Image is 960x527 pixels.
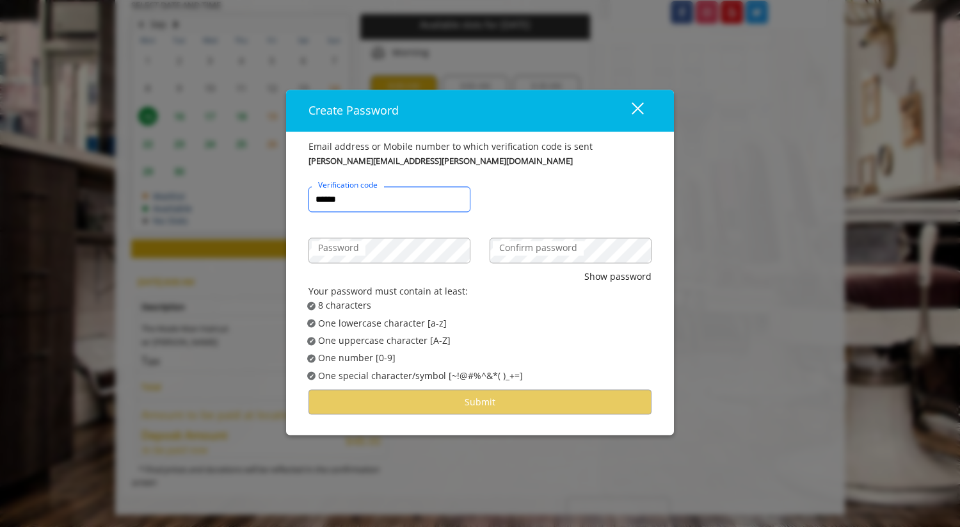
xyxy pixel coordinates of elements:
input: Confirm password [490,238,652,264]
input: Password [308,238,470,264]
span: One lowercase character [a-z] [318,316,447,330]
span: One uppercase character [A-Z] [318,334,451,348]
label: Password [312,241,365,255]
span: One special character/symbol [~!@#%^&*( )_+=] [318,369,523,383]
button: close dialog [608,97,652,124]
span: ✔ [309,318,314,328]
span: ✔ [309,371,314,381]
span: ✔ [309,301,314,311]
div: Email address or Mobile number to which verification code is sent [308,140,652,154]
button: Show password [584,270,652,284]
button: Submit [308,390,652,415]
input: Verification code [308,187,470,213]
div: Your password must contain at least: [308,284,652,298]
span: ✔ [309,336,314,346]
span: One number [0-9] [318,352,396,366]
label: Verification code [312,179,384,191]
span: Create Password [308,103,399,118]
div: close dialog [617,101,643,120]
span: ✔ [309,353,314,364]
b: [PERSON_NAME][EMAIL_ADDRESS][PERSON_NAME][DOMAIN_NAME] [308,154,573,168]
span: 8 characters [318,299,371,313]
label: Confirm password [493,241,584,255]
